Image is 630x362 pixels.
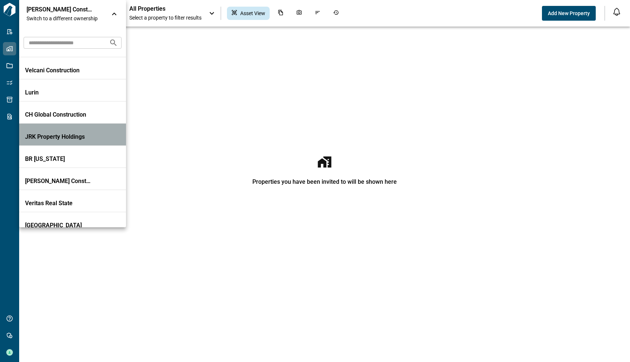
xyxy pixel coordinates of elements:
p: [PERSON_NAME] Construction [27,6,93,13]
p: BR [US_STATE] [25,155,91,163]
p: Lurin [25,89,91,96]
span: Switch to a different ownership [27,15,104,22]
p: CH Global Construction [25,111,91,118]
button: Search organizations [106,35,121,50]
p: JRK Property Holdings [25,133,91,141]
p: [PERSON_NAME] Construction [25,177,91,185]
p: [GEOGRAPHIC_DATA] [25,222,91,229]
p: Veritas Real State [25,200,91,207]
p: Velcani Construction [25,67,91,74]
